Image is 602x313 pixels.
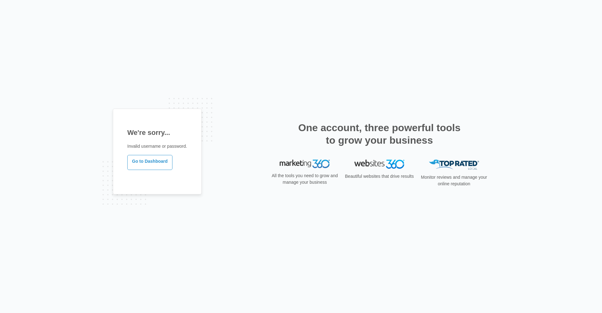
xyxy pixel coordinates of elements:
[354,160,404,169] img: Websites 360
[429,160,479,170] img: Top Rated Local
[127,155,172,170] a: Go to Dashboard
[270,172,340,186] p: All the tools you need to grow and manage your business
[127,143,187,150] p: Invalid username or password.
[127,127,187,138] h1: We're sorry...
[280,160,330,168] img: Marketing 360
[344,173,415,180] p: Beautiful websites that drive results
[419,174,489,187] p: Monitor reviews and manage your online reputation
[296,121,462,146] h2: One account, three powerful tools to grow your business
